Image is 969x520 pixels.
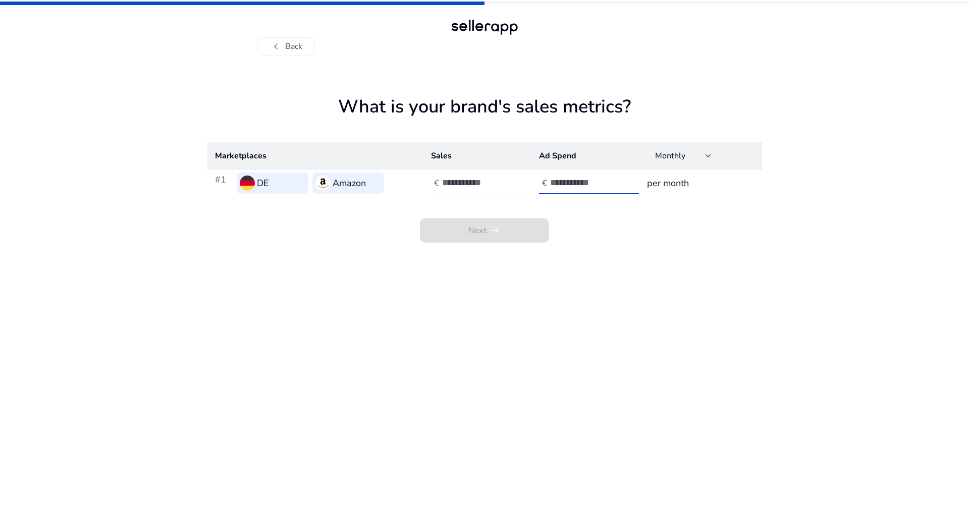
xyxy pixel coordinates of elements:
span: Monthly [655,150,685,161]
h3: Amazon [333,176,366,190]
img: de.svg [240,176,255,191]
span: chevron_left [270,40,282,52]
th: Sales [423,142,531,170]
button: chevron_leftBack [257,37,315,55]
h3: per month [647,176,754,190]
th: Ad Spend [531,142,639,170]
th: Marketplaces [207,142,423,170]
h3: #1 [215,172,233,194]
h4: € [542,179,547,188]
h1: What is your brand's sales metrics? [207,96,762,142]
h4: € [434,179,439,188]
h3: DE [257,176,269,190]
